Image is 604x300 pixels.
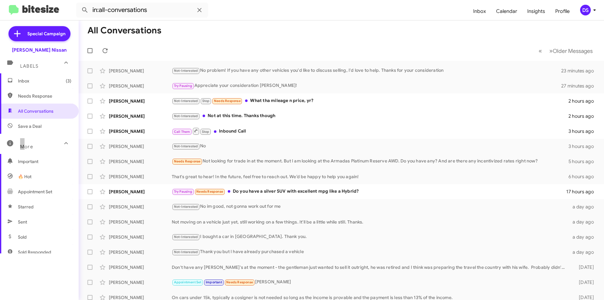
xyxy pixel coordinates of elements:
[109,219,172,225] div: [PERSON_NAME]
[174,130,190,134] span: Call Them
[174,84,192,88] span: Try Pausing
[18,219,27,225] span: Sent
[172,279,569,286] div: [PERSON_NAME]
[109,128,172,134] div: [PERSON_NAME]
[109,279,172,286] div: [PERSON_NAME]
[172,219,569,225] div: Not moving on a vehicle just yet, still working on a few things. It'll be a little while still. T...
[18,158,71,165] span: Important
[172,143,568,150] div: No
[109,83,172,89] div: [PERSON_NAME]
[561,83,599,89] div: 27 minutes ago
[172,67,561,74] div: No problem! If you have any other vehicles you'd like to discuss selling, I'd love to help. Thank...
[172,203,569,210] div: No im good, not gonna work out for me
[172,97,568,105] div: What tha mileage n price, yr?
[550,2,575,20] a: Profile
[569,204,599,210] div: a day ago
[545,44,596,57] button: Next
[172,158,568,165] div: Not looking for trade in at the moment. But I am looking at the Armadas Platinum Reserve AWD. Do ...
[172,248,569,256] div: Thank you but I have already purchased a vehicle
[568,158,599,165] div: 5 hours ago
[174,144,198,148] span: Not-Interested
[553,48,593,54] span: Older Messages
[18,189,52,195] span: Appointment Set
[569,249,599,255] div: a day ago
[109,68,172,74] div: [PERSON_NAME]
[18,78,71,84] span: Inbox
[20,63,38,69] span: Labels
[569,234,599,240] div: a day ago
[109,173,172,180] div: [PERSON_NAME]
[172,188,566,195] div: Do you have a silver SUV with excellent mpg like a Hybrid?
[18,108,53,114] span: All Conversations
[109,113,172,119] div: [PERSON_NAME]
[12,47,67,53] div: [PERSON_NAME] Nissan
[568,143,599,150] div: 3 hours ago
[174,280,202,284] span: Appointment Set
[561,68,599,74] div: 23 minutes ago
[568,173,599,180] div: 6 hours ago
[202,130,210,134] span: Stop
[172,233,569,241] div: I bought a car in [GEOGRAPHIC_DATA]. Thank you.
[569,219,599,225] div: a day ago
[172,264,569,270] div: Don't have any [PERSON_NAME]'s at the moment - the gentleman just wanted to sell it outright, he ...
[174,114,198,118] span: Not-Interested
[18,204,34,210] span: Starred
[174,159,201,163] span: Needs Response
[76,3,208,18] input: Search
[172,127,568,135] div: Inbound Call
[109,189,172,195] div: [PERSON_NAME]
[569,264,599,270] div: [DATE]
[202,99,210,103] span: Stop
[20,144,33,150] span: More
[109,98,172,104] div: [PERSON_NAME]
[87,25,161,36] h1: All Conversations
[172,82,561,89] div: Appreciate your consideration [PERSON_NAME]!
[522,2,550,20] a: Insights
[27,31,65,37] span: Special Campaign
[18,93,71,99] span: Needs Response
[214,99,241,103] span: Needs Response
[568,98,599,104] div: 2 hours ago
[109,143,172,150] div: [PERSON_NAME]
[196,190,223,194] span: Needs Response
[568,128,599,134] div: 3 hours ago
[109,249,172,255] div: [PERSON_NAME]
[535,44,546,57] button: Previous
[468,2,491,20] a: Inbox
[109,204,172,210] div: [PERSON_NAME]
[174,190,192,194] span: Try Pausing
[549,47,553,55] span: »
[174,250,198,254] span: Not-Interested
[174,69,198,73] span: Not-Interested
[569,279,599,286] div: [DATE]
[575,5,597,15] button: DS
[172,112,568,120] div: Not at this time. Thanks though
[174,235,198,239] span: Not-Interested
[18,173,31,180] span: 🔥 Hot
[8,26,70,41] a: Special Campaign
[109,264,172,270] div: [PERSON_NAME]
[566,189,599,195] div: 17 hours ago
[18,249,51,255] span: Sold Responded
[18,123,42,129] span: Save a Deal
[226,280,253,284] span: Needs Response
[18,234,27,240] span: Sold
[109,234,172,240] div: [PERSON_NAME]
[568,113,599,119] div: 2 hours ago
[535,44,596,57] nav: Page navigation example
[174,205,198,209] span: Not-Interested
[174,99,198,103] span: Not-Interested
[580,5,591,15] div: DS
[172,173,568,180] div: That's great to hear! In the future, feel free to reach out. We’d be happy to help you again!
[539,47,542,55] span: «
[66,78,71,84] span: (3)
[109,158,172,165] div: [PERSON_NAME]
[206,280,222,284] span: Important
[491,2,522,20] a: Calendar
